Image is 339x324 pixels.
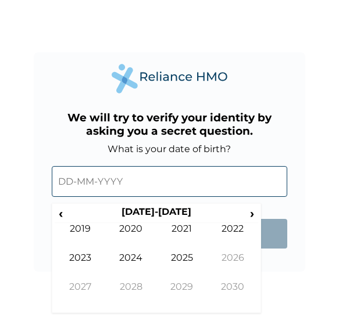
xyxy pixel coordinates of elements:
th: [DATE]-[DATE] [67,206,245,222]
td: 2026 [207,252,258,281]
span: ‹ [55,206,67,221]
h3: We will try to verify your identity by asking you a secret question. [52,111,287,138]
td: 2027 [55,281,106,310]
input: DD-MM-YYYY [52,166,287,197]
td: 2024 [105,252,156,281]
td: 2028 [105,281,156,310]
span: › [245,206,258,221]
td: 2025 [156,252,208,281]
td: 2019 [55,223,106,252]
td: 2022 [207,223,258,252]
img: Reliance Health's Logo [112,64,228,93]
td: 2029 [156,281,208,310]
label: What is your date of birth? [108,143,231,154]
td: 2030 [207,281,258,310]
td: 2020 [105,223,156,252]
td: 2021 [156,223,208,252]
td: 2023 [55,252,106,281]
